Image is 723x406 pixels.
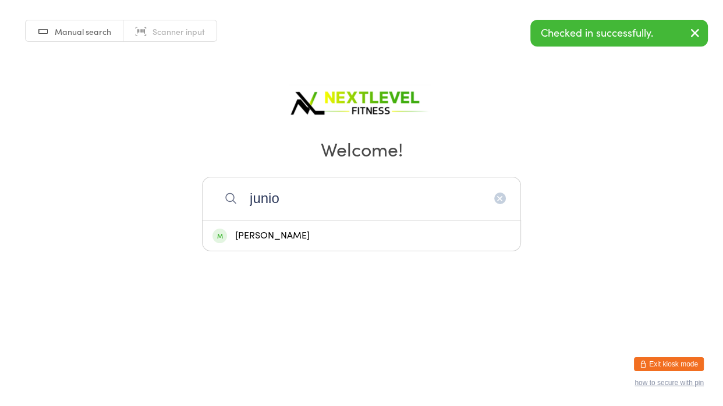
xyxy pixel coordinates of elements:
[12,136,711,162] h2: Welcome!
[212,228,511,244] div: [PERSON_NAME]
[530,20,708,47] div: Checked in successfully.
[202,177,521,220] input: Search
[634,357,704,371] button: Exit kiosk mode
[55,26,111,37] span: Manual search
[153,26,205,37] span: Scanner input
[289,81,434,119] img: Next Level Fitness
[635,379,704,387] button: how to secure with pin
